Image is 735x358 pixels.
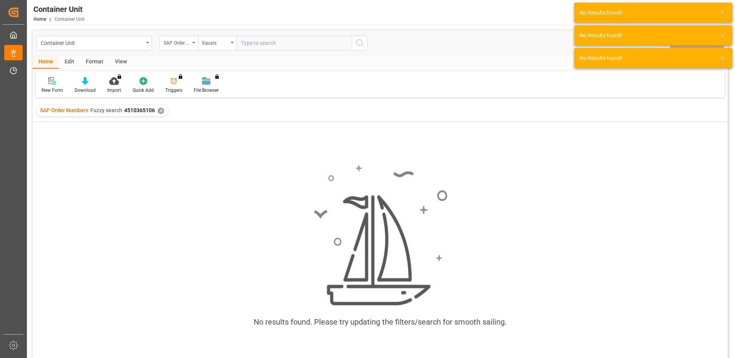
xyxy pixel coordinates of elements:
[33,17,46,22] a: Home
[133,87,154,94] div: Quick Add
[158,108,164,114] div: ✕
[352,36,368,50] button: search button
[236,36,352,50] input: Type to search
[40,107,88,113] span: SAP Order Numbers
[160,36,198,50] button: open menu
[254,316,507,328] div: No results found. Please try updating the filters/search for smooth sailing.
[164,38,190,46] div: SAP Order Numbers
[80,56,109,69] div: Format
[33,56,59,69] div: Home
[75,87,96,94] div: Download
[124,107,155,113] span: 4510365106
[580,9,712,17] div: No Results found!
[198,36,236,50] button: open menu
[109,56,133,69] div: View
[33,3,85,15] div: Container Unit
[59,56,80,69] div: Edit
[313,164,447,307] img: smooth_sailing.jpeg
[202,38,228,46] div: Equals
[90,107,122,113] span: Fuzzy search
[42,87,63,94] div: New Form
[580,54,712,62] div: No Results found!
[41,38,143,47] div: Container Unit
[37,36,152,50] button: open menu
[580,31,712,40] div: No Results found!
